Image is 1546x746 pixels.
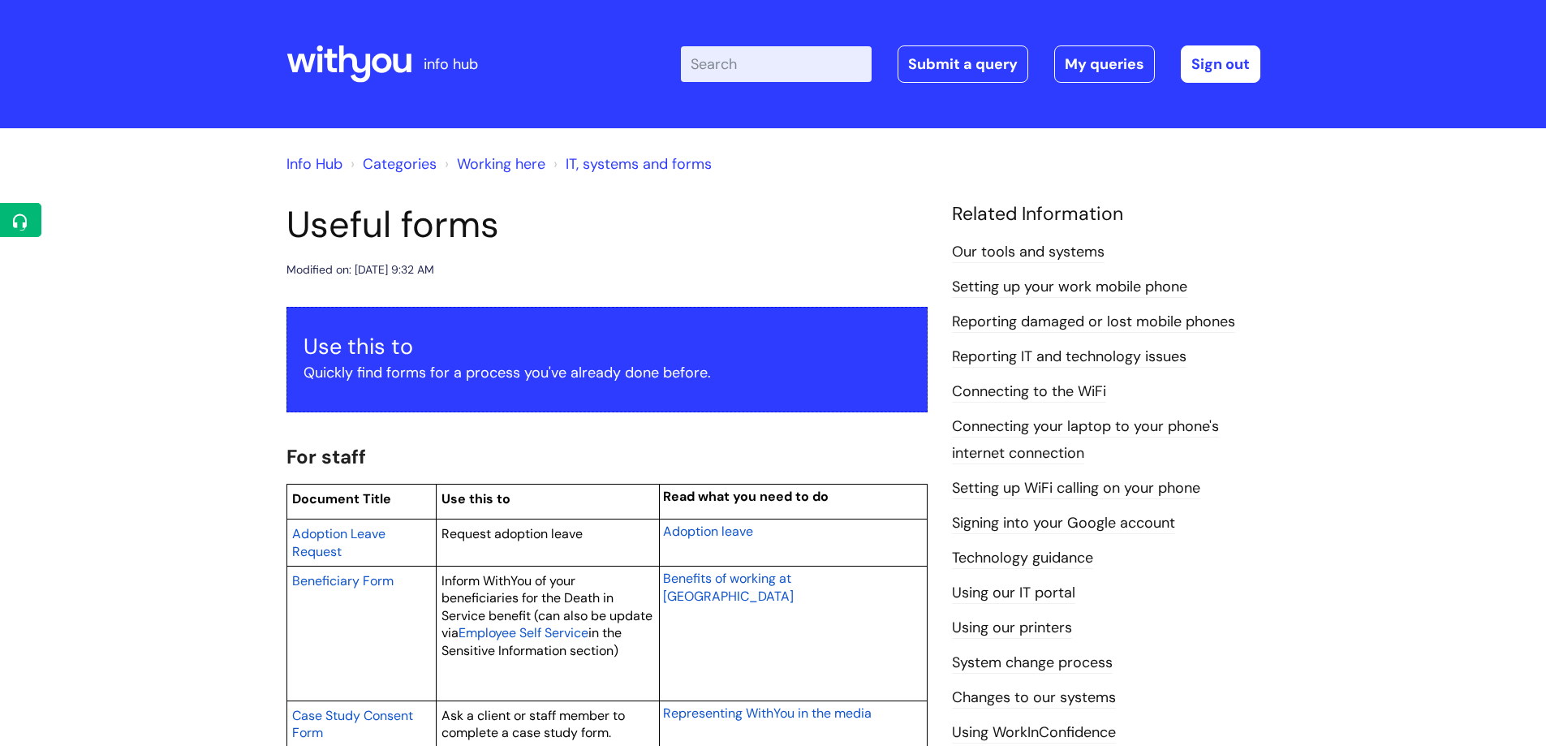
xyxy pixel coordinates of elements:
span: Case Study Consent Form [292,707,413,742]
a: Case Study Consent Form [292,705,413,743]
a: Setting up your work mobile phone [952,277,1187,298]
a: Adoption Leave Request [292,524,385,561]
span: Use this to [441,490,510,507]
a: Changes to our systems [952,688,1116,709]
span: Request adoption leave [441,525,583,542]
a: Beneficiary Form [292,571,394,590]
span: Ask a client or staff member to complete a case study form. [441,707,625,742]
a: Reporting IT and technology issues [952,347,1186,368]
input: Search [681,46,872,82]
p: Quickly find forms for a process you've already done before. [304,360,911,386]
span: Document Title [292,490,391,507]
div: Modified on: [DATE] 9:32 AM [286,260,434,280]
li: IT, systems and forms [549,151,712,177]
span: Benefits of working at [GEOGRAPHIC_DATA] [663,570,794,605]
a: Our tools and systems [952,242,1105,263]
a: Sign out [1181,45,1260,83]
a: Benefits of working at [GEOGRAPHIC_DATA] [663,568,794,606]
a: IT, systems and forms [566,154,712,174]
h1: Useful forms [286,203,928,247]
p: info hub [424,51,478,77]
span: Adoption leave [663,523,753,540]
span: For staff [286,444,366,469]
a: Submit a query [898,45,1028,83]
h4: Related Information [952,203,1260,226]
a: Working here [457,154,545,174]
h3: Use this to [304,334,911,360]
span: Adoption Leave Request [292,525,385,560]
a: My queries [1054,45,1155,83]
div: | - [681,45,1260,83]
li: Working here [441,151,545,177]
a: Connecting your laptop to your phone's internet connection [952,416,1219,464]
a: Using our printers [952,618,1072,639]
a: Connecting to the WiFi [952,382,1106,403]
a: System change process [952,653,1113,674]
a: Representing WithYou in the media [663,703,872,722]
span: Representing WithYou in the media [663,705,872,722]
a: Employee Self Service [459,623,588,642]
span: Beneficiary Form [292,572,394,589]
a: Reporting damaged or lost mobile phones [952,312,1235,333]
a: Adoption leave [663,521,753,541]
a: Technology guidance [952,548,1093,569]
a: Setting up WiFi calling on your phone [952,478,1200,499]
a: Using our IT portal [952,583,1075,604]
span: Employee Self Service [459,624,588,641]
span: Inform WithYou of your beneficiaries for the Death in Service benefit (can also be update via [441,572,652,642]
a: Signing into your Google account [952,513,1175,534]
span: in the Sensitive Information section) [441,624,622,659]
a: Using WorkInConfidence [952,722,1116,744]
a: Categories [363,154,437,174]
span: Read what you need to do [663,488,829,505]
li: Solution home [347,151,437,177]
a: Info Hub [286,154,342,174]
